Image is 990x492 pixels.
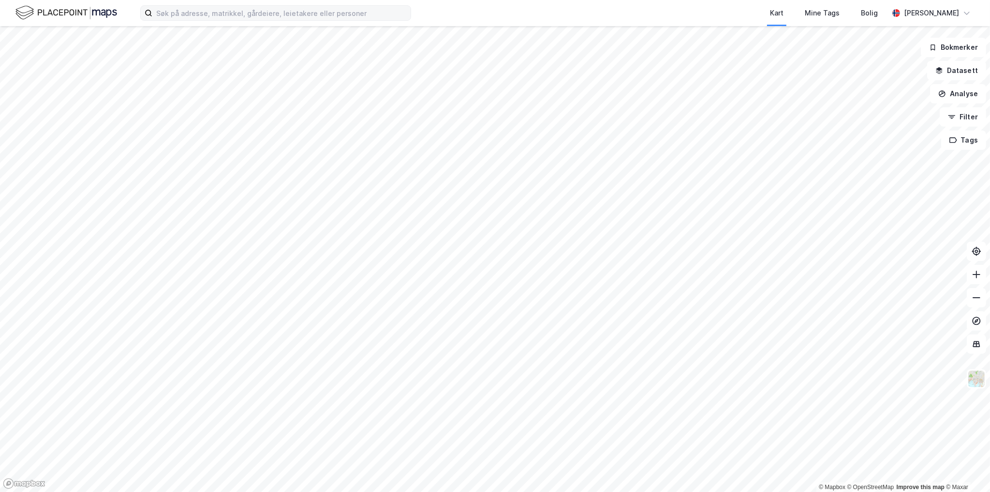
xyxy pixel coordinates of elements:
[15,4,117,21] img: logo.f888ab2527a4732fd821a326f86c7f29.svg
[940,107,986,127] button: Filter
[847,484,894,491] a: OpenStreetMap
[941,130,986,150] button: Tags
[819,484,845,491] a: Mapbox
[897,484,945,491] a: Improve this map
[927,61,986,80] button: Datasett
[805,7,840,19] div: Mine Tags
[942,446,990,492] iframe: Chat Widget
[904,7,959,19] div: [PERSON_NAME]
[152,6,411,20] input: Søk på adresse, matrikkel, gårdeiere, leietakere eller personer
[967,370,986,388] img: Z
[770,7,783,19] div: Kart
[921,38,986,57] button: Bokmerker
[930,84,986,103] button: Analyse
[3,478,45,489] a: Mapbox homepage
[861,7,878,19] div: Bolig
